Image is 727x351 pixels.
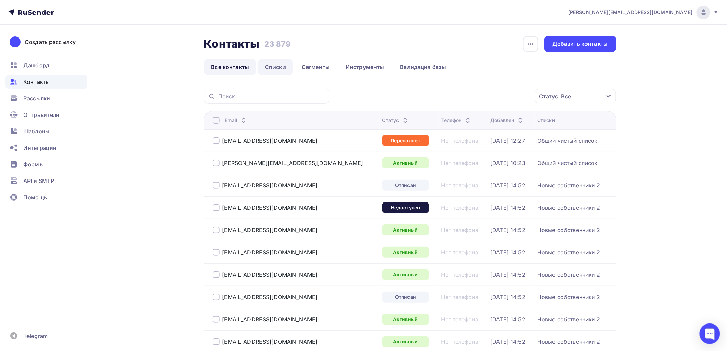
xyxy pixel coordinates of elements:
[382,292,429,303] div: Отписан
[441,316,479,323] a: Нет телефона
[5,58,87,72] a: Дашборд
[5,124,87,138] a: Шаблоны
[294,59,337,75] a: Сегменты
[222,182,318,189] a: [EMAIL_ADDRESS][DOMAIN_NAME]
[568,9,693,16] span: [PERSON_NAME][EMAIL_ADDRESS][DOMAIN_NAME]
[537,204,600,211] a: Новые собственники 2
[491,182,526,189] a: [DATE] 14:52
[441,182,479,189] a: Нет телефона
[225,117,248,124] div: Email
[491,227,526,233] div: [DATE] 14:52
[491,249,526,256] a: [DATE] 14:52
[568,6,719,19] a: [PERSON_NAME][EMAIL_ADDRESS][DOMAIN_NAME]
[222,137,318,144] a: [EMAIL_ADDRESS][DOMAIN_NAME]
[537,227,600,233] a: Новые собственники 2
[537,316,600,323] div: Новые собственники 2
[382,135,429,146] a: Переполнен
[382,157,429,168] div: Активный
[537,160,598,166] a: Общий чистый список
[537,249,600,256] div: Новые собственники 2
[5,75,87,89] a: Контакты
[23,193,47,201] span: Помощь
[441,338,479,345] a: Нет телефона
[23,144,56,152] span: Интеграции
[537,271,600,278] a: Новые собственники 2
[382,180,429,191] a: Отписан
[204,37,260,51] h2: Контакты
[441,227,479,233] div: Нет телефона
[382,314,429,325] a: Активный
[491,271,526,278] div: [DATE] 14:52
[382,247,429,258] a: Активный
[23,160,44,168] span: Формы
[491,117,525,124] div: Добавлен
[23,111,60,119] span: Отправители
[441,249,479,256] a: Нет телефона
[222,271,318,278] a: [EMAIL_ADDRESS][DOMAIN_NAME]
[491,338,526,345] a: [DATE] 14:52
[23,78,50,86] span: Контакты
[393,59,454,75] a: Валидация базы
[222,227,318,233] div: [EMAIL_ADDRESS][DOMAIN_NAME]
[222,249,318,256] a: [EMAIL_ADDRESS][DOMAIN_NAME]
[441,271,479,278] a: Нет телефона
[338,59,392,75] a: Инструменты
[491,204,526,211] a: [DATE] 14:52
[23,61,49,69] span: Дашборд
[441,294,479,300] a: Нет телефона
[23,332,48,340] span: Telegram
[491,294,526,300] a: [DATE] 14:52
[23,127,49,135] span: Шаблоны
[382,336,429,347] a: Активный
[382,117,410,124] div: Статус
[5,157,87,171] a: Формы
[537,294,600,300] a: Новые собственники 2
[23,94,50,102] span: Рассылки
[222,316,318,323] a: [EMAIL_ADDRESS][DOMAIN_NAME]
[382,269,429,280] a: Активный
[265,39,291,49] h3: 23 879
[491,316,526,323] a: [DATE] 14:52
[535,89,616,104] button: Статус: Все
[258,59,293,75] a: Списки
[222,160,363,166] a: [PERSON_NAME][EMAIL_ADDRESS][DOMAIN_NAME]
[222,338,318,345] a: [EMAIL_ADDRESS][DOMAIN_NAME]
[441,137,479,144] a: Нет телефона
[552,40,608,48] div: Добавить контакты
[204,59,257,75] a: Все контакты
[537,137,598,144] a: Общий чистый список
[537,117,555,124] div: Списки
[491,137,525,144] a: [DATE] 12:27
[537,338,600,345] a: Новые собственники 2
[5,91,87,105] a: Рассылки
[537,182,600,189] a: Новые собственники 2
[382,224,429,235] a: Активный
[222,204,318,211] a: [EMAIL_ADDRESS][DOMAIN_NAME]
[441,117,472,124] div: Телефон
[222,294,318,300] a: [EMAIL_ADDRESS][DOMAIN_NAME]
